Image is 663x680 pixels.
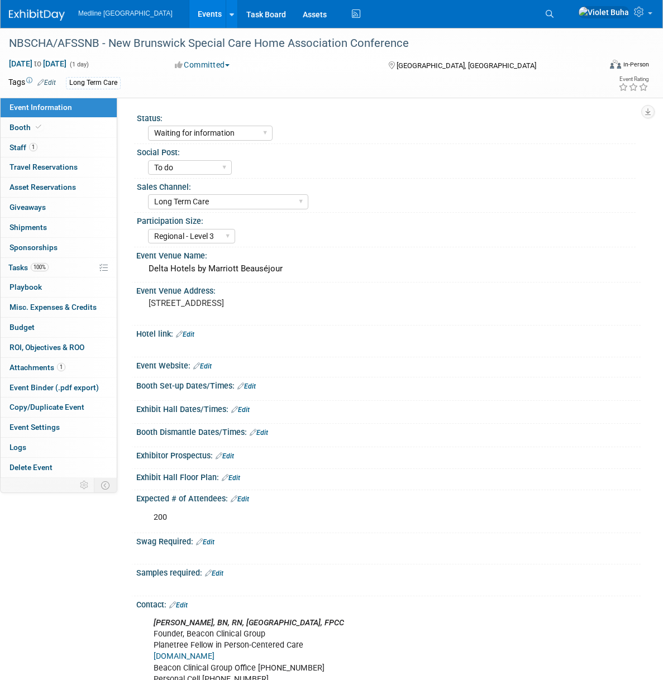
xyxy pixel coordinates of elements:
[1,157,117,177] a: Travel Reservations
[231,406,250,414] a: Edit
[137,179,636,193] div: Sales Channel:
[136,282,641,296] div: Event Venue Address:
[1,138,117,157] a: Staff1
[9,463,53,472] span: Delete Event
[146,506,540,529] div: 200
[9,143,37,152] span: Staff
[237,382,256,390] a: Edit
[618,76,648,82] div: Event Rating
[549,58,649,75] div: Event Format
[176,331,194,338] a: Edit
[154,618,344,628] i: [PERSON_NAME], BN, RN, [GEOGRAPHIC_DATA], FPCC
[1,258,117,277] a: Tasks100%
[9,223,47,232] span: Shipments
[1,318,117,337] a: Budget
[136,490,641,505] div: Expected # of Attendees:
[222,474,240,482] a: Edit
[9,323,35,332] span: Budget
[1,418,117,437] a: Event Settings
[136,447,641,462] div: Exhibitor Prospectus:
[9,443,26,452] span: Logs
[66,77,121,89] div: Long Term Care
[94,478,117,492] td: Toggle Event Tabs
[1,378,117,398] a: Event Binder (.pdf export)
[397,61,536,70] span: [GEOGRAPHIC_DATA], [GEOGRAPHIC_DATA]
[1,458,117,477] a: Delete Event
[9,183,76,191] span: Asset Reservations
[136,469,641,483] div: Exhibit Hall Floor Plan:
[8,76,56,89] td: Tags
[196,538,214,546] a: Edit
[9,423,60,432] span: Event Settings
[578,6,629,18] img: Violet Buha
[623,60,649,69] div: In-Person
[137,144,636,158] div: Social Post:
[169,601,188,609] a: Edit
[29,143,37,151] span: 1
[9,343,84,352] span: ROI, Objectives & ROO
[136,247,641,261] div: Event Venue Name:
[610,60,621,69] img: Format-Inperson.png
[78,9,173,17] span: Medline [GEOGRAPHIC_DATA]
[136,533,641,548] div: Swag Required:
[193,362,212,370] a: Edit
[1,398,117,417] a: Copy/Duplicate Event
[1,358,117,377] a: Attachments1
[1,198,117,217] a: Giveaways
[136,357,641,372] div: Event Website:
[145,260,632,277] div: Delta Hotels by Marriott Beauséjour
[1,277,117,297] a: Playbook
[1,238,117,257] a: Sponsorships
[75,478,94,492] td: Personalize Event Tab Strip
[216,452,234,460] a: Edit
[9,383,99,392] span: Event Binder (.pdf export)
[9,9,65,21] img: ExhibitDay
[9,203,46,212] span: Giveaways
[137,213,636,227] div: Participation Size:
[171,59,234,70] button: Committed
[1,338,117,357] a: ROI, Objectives & ROO
[136,596,641,611] div: Contact:
[250,429,268,437] a: Edit
[154,652,214,661] a: [DOMAIN_NAME]
[69,61,89,68] span: (1 day)
[205,569,223,577] a: Edit
[1,118,117,137] a: Booth
[9,282,42,291] span: Playbook
[149,298,334,308] pre: [STREET_ADDRESS]
[136,424,641,438] div: Booth Dismantle Dates/Times:
[9,103,72,112] span: Event Information
[1,438,117,457] a: Logs
[36,124,41,130] i: Booth reservation complete
[37,79,56,87] a: Edit
[9,243,58,252] span: Sponsorships
[57,363,65,371] span: 1
[9,403,84,411] span: Copy/Duplicate Event
[5,33,586,54] div: NBSCHA/AFSSNB - New Brunswick Special Care Home Association Conference
[1,98,117,117] a: Event Information
[1,218,117,237] a: Shipments
[136,377,641,392] div: Booth Set-up Dates/Times:
[8,59,67,69] span: [DATE] [DATE]
[9,123,44,132] span: Booth
[9,363,65,372] span: Attachments
[231,495,249,503] a: Edit
[1,178,117,197] a: Asset Reservations
[136,564,641,579] div: Samples required:
[136,325,641,340] div: Hotel link:
[9,162,78,171] span: Travel Reservations
[136,401,641,415] div: Exhibit Hall Dates/Times:
[1,298,117,317] a: Misc. Expenses & Credits
[137,110,636,124] div: Status:
[9,303,97,312] span: Misc. Expenses & Credits
[32,59,43,68] span: to
[8,263,49,272] span: Tasks
[31,263,49,271] span: 100%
